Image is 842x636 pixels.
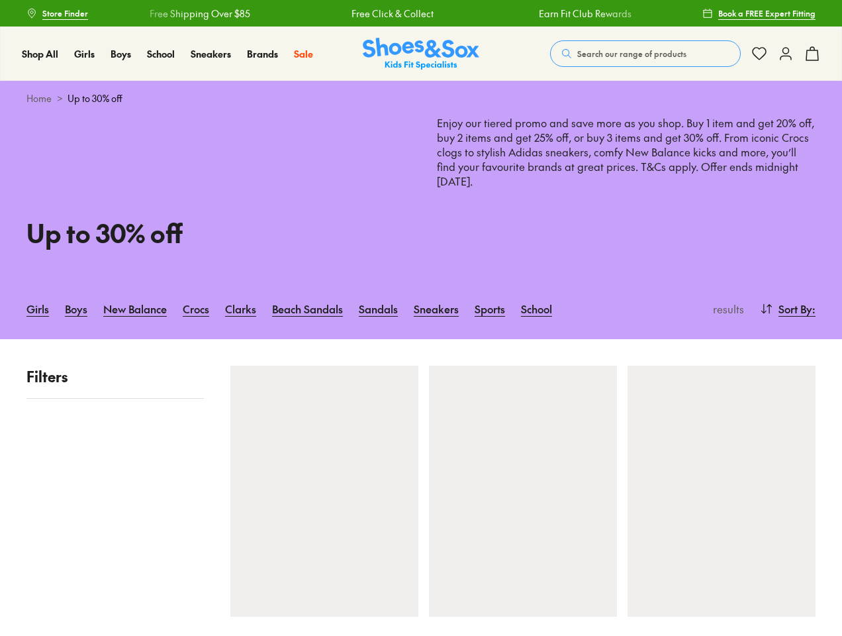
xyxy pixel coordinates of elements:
a: School [521,294,552,323]
button: Sort By: [760,294,816,323]
p: results [708,301,744,317]
a: Store Finder [26,1,88,25]
a: Sale [294,47,313,61]
a: New Balance [103,294,167,323]
span: Sale [294,47,313,60]
img: SNS_Logo_Responsive.svg [363,38,479,70]
span: School [147,47,175,60]
a: Shoes & Sox [363,38,479,70]
span: Store Finder [42,7,88,19]
a: Sneakers [414,294,459,323]
a: Book a FREE Expert Fitting [702,1,816,25]
span: Boys [111,47,131,60]
span: Girls [74,47,95,60]
a: Brands [247,47,278,61]
a: School [147,47,175,61]
a: Boys [111,47,131,61]
div: > [26,91,816,105]
a: Girls [26,294,49,323]
a: Boys [65,294,87,323]
span: Up to 30% off [68,91,122,105]
span: : [812,301,816,317]
a: Sneakers [191,47,231,61]
p: Enjoy our tiered promo and save more as you shop. Buy 1 item and get 20% off, buy 2 items and get... [437,116,816,246]
a: Crocs [183,294,209,323]
span: Search our range of products [577,48,686,60]
a: Earn Fit Club Rewards [498,7,591,21]
span: Book a FREE Expert Fitting [718,7,816,19]
span: Sneakers [191,47,231,60]
a: Girls [74,47,95,61]
p: Filters [26,366,204,388]
span: Shop All [22,47,58,60]
a: Free Shipping Over $85 [110,7,210,21]
button: Search our range of products [550,40,741,67]
a: Clarks [225,294,256,323]
h1: Up to 30% off [26,214,405,252]
a: Sandals [359,294,398,323]
span: Sort By [778,301,812,317]
a: Beach Sandals [272,294,343,323]
a: Home [26,91,52,105]
a: Sports [475,294,505,323]
span: Brands [247,47,278,60]
a: Shop All [22,47,58,61]
a: Free Click & Collect [312,7,394,21]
